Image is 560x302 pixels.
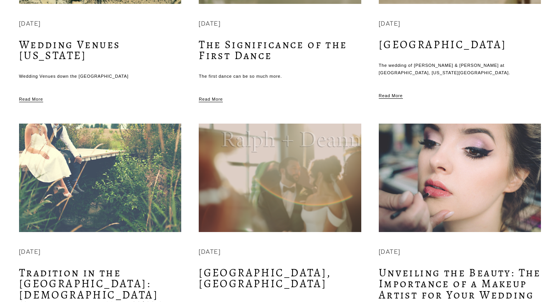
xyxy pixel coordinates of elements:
a: [GEOGRAPHIC_DATA], [GEOGRAPHIC_DATA] [199,265,331,291]
time: [DATE] [199,249,220,255]
p: The wedding of [PERSON_NAME] & [PERSON_NAME] at [GEOGRAPHIC_DATA], [US_STATE][GEOGRAPHIC_DATA]. [379,62,541,77]
a: Read More [199,80,223,103]
img: Tradition in the Garden State: Jewish Weddings in New Jersey [18,123,182,233]
time: [DATE] [19,249,41,255]
img: Le Club Avenue, Long Branch, NJ [198,123,362,233]
time: [DATE] [19,21,41,27]
time: [DATE] [199,21,220,27]
p: The first dance can be so much more. [199,73,361,80]
a: Wedding Venues [US_STATE] [19,37,121,63]
a: The Significance of the First Dance [199,37,347,63]
time: [DATE] [379,249,401,255]
a: [GEOGRAPHIC_DATA] [379,37,507,52]
p: Wedding Venues down the [GEOGRAPHIC_DATA] [19,73,181,80]
a: Read More [379,77,403,100]
time: [DATE] [379,21,401,27]
img: Unveiling the Beauty: The Importance of a Makeup Artist for Your Wedding [378,123,542,233]
a: Read More [19,80,43,103]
